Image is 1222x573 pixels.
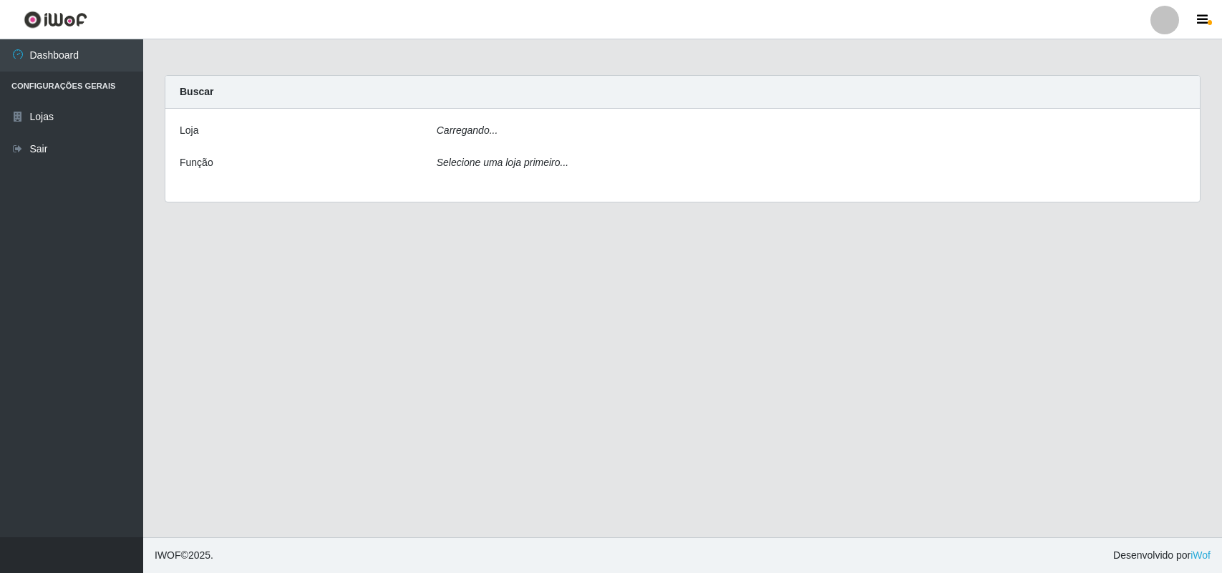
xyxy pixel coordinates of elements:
[437,157,568,168] i: Selecione uma loja primeiro...
[1113,548,1211,563] span: Desenvolvido por
[155,548,213,563] span: © 2025 .
[1191,549,1211,561] a: iWof
[180,86,213,97] strong: Buscar
[155,549,181,561] span: IWOF
[180,123,198,138] label: Loja
[437,124,498,136] i: Carregando...
[180,155,213,170] label: Função
[24,11,87,29] img: CoreUI Logo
